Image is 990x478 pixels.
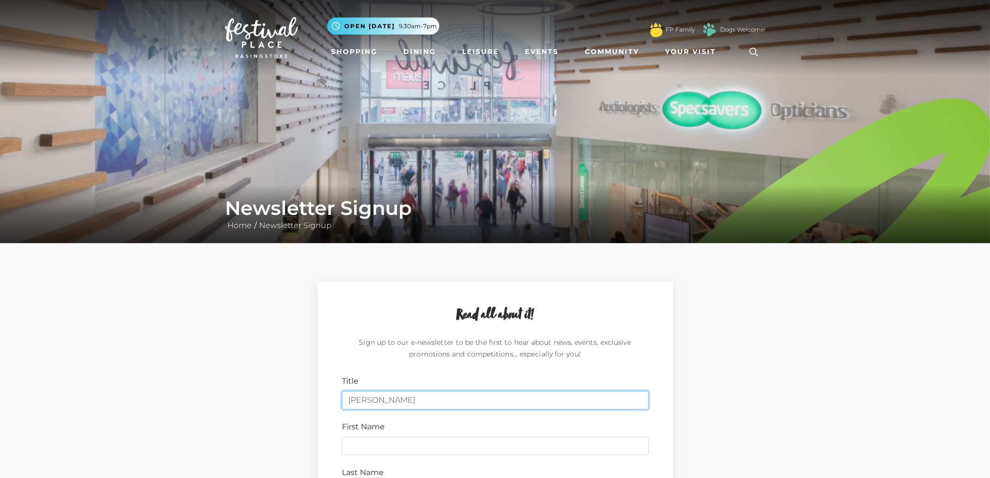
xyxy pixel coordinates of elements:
[225,221,254,230] a: Home
[581,43,643,61] a: Community
[661,43,725,61] a: Your Visit
[225,17,298,58] img: Festival Place Logo
[344,22,395,31] span: Open [DATE]
[342,375,358,387] label: Title
[342,306,649,325] h2: Read all about it!
[327,43,381,61] a: Shopping
[399,43,440,61] a: Dining
[257,221,334,230] a: Newsletter Signup
[399,22,437,31] span: 9.30am-7pm
[458,43,503,61] a: Leisure
[521,43,562,61] a: Events
[720,25,766,34] a: Dogs Welcome!
[218,196,773,231] div: /
[665,47,716,57] span: Your Visit
[342,336,649,364] p: Sign up to our e-newsletter to be the first to hear about news, events, exclusive promotions and ...
[225,196,766,220] h1: Newsletter Signup
[327,18,439,35] button: Open [DATE] 9.30am-7pm
[342,421,385,433] label: First Name
[666,25,695,34] a: FP Family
